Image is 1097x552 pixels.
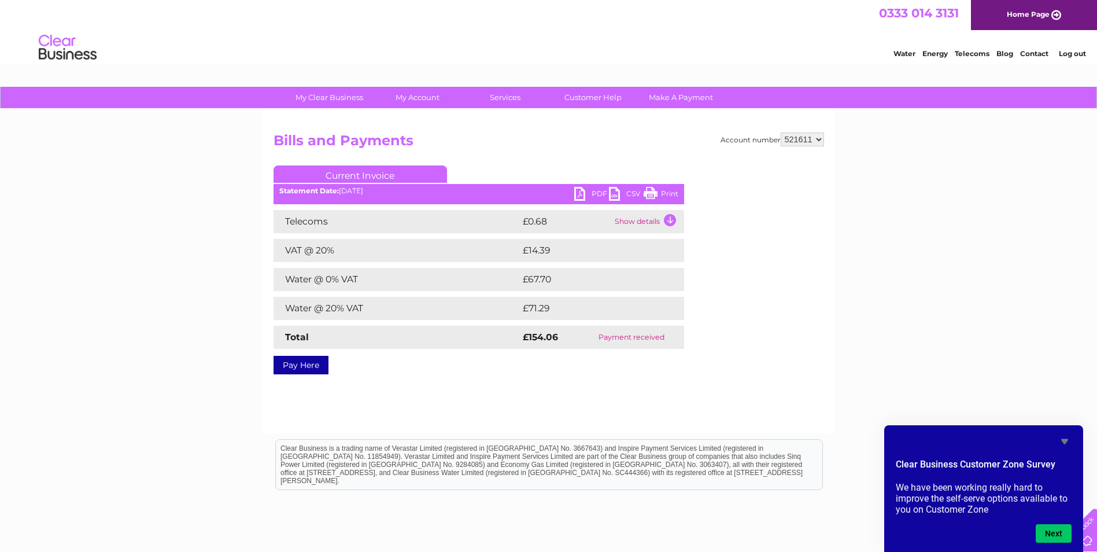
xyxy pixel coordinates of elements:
[1059,49,1086,58] a: Log out
[274,165,447,183] a: Current Invoice
[955,49,989,58] a: Telecoms
[370,87,465,108] a: My Account
[274,268,520,291] td: Water @ 0% VAT
[1036,524,1072,543] button: Next question
[520,239,660,262] td: £14.39
[922,49,948,58] a: Energy
[282,87,377,108] a: My Clear Business
[609,187,644,204] a: CSV
[276,6,822,56] div: Clear Business is a trading name of Verastar Limited (registered in [GEOGRAPHIC_DATA] No. 3667643...
[279,186,339,195] b: Statement Date:
[633,87,729,108] a: Make A Payment
[644,187,678,204] a: Print
[893,49,915,58] a: Water
[896,458,1072,477] h2: Clear Business Customer Zone Survey
[1058,435,1072,448] button: Hide survey
[1020,49,1048,58] a: Contact
[274,210,520,233] td: Telecoms
[996,49,1013,58] a: Blog
[274,187,684,195] div: [DATE]
[545,87,641,108] a: Customer Help
[457,87,553,108] a: Services
[274,133,824,154] h2: Bills and Payments
[520,297,660,320] td: £71.29
[274,297,520,320] td: Water @ 20% VAT
[523,332,558,343] strong: £154.06
[38,30,97,65] img: logo.png
[612,210,684,233] td: Show details
[274,356,328,374] a: Pay Here
[274,239,520,262] td: VAT @ 20%
[574,187,609,204] a: PDF
[579,326,684,349] td: Payment received
[896,435,1072,543] div: Clear Business Customer Zone Survey
[520,268,660,291] td: £67.70
[896,482,1072,515] p: We have been working really hard to improve the self-serve options available to you on Customer Zone
[520,210,612,233] td: £0.68
[721,133,824,146] div: Account number
[285,332,309,343] strong: Total
[879,6,959,20] a: 0333 014 3131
